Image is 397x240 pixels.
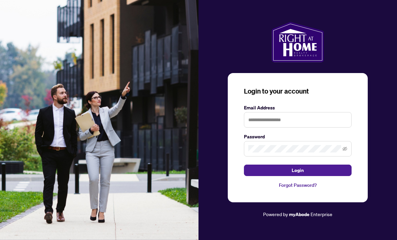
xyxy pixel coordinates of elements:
[244,104,352,111] label: Email Address
[263,211,288,217] span: Powered by
[342,146,347,151] span: eye-invisible
[244,181,352,189] a: Forgot Password?
[292,165,304,176] span: Login
[272,22,324,62] img: ma-logo
[244,133,352,140] label: Password
[311,211,332,217] span: Enterprise
[244,87,352,96] h3: Login to your account
[289,211,310,218] a: myAbode
[244,165,352,176] button: Login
